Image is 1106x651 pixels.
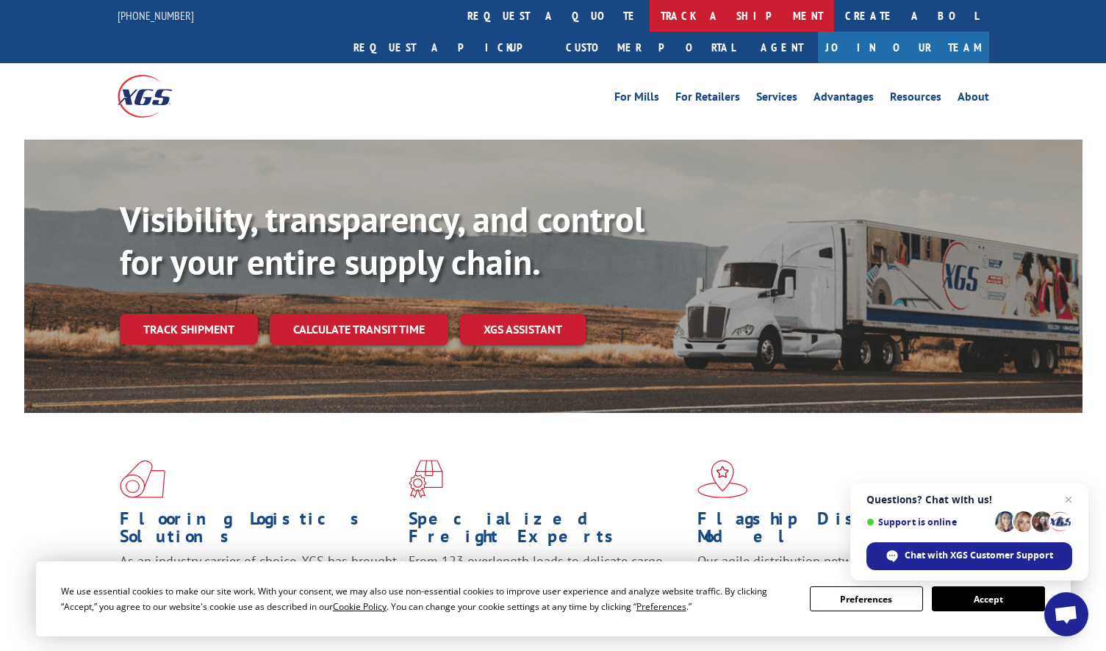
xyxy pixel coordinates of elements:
b: Visibility, transparency, and control for your entire supply chain. [120,196,644,284]
a: XGS ASSISTANT [460,314,586,345]
a: [PHONE_NUMBER] [118,8,194,23]
a: Agent [746,32,818,63]
a: Resources [890,91,941,107]
h1: Flooring Logistics Solutions [120,510,398,553]
a: Request a pickup [342,32,555,63]
a: For Mills [614,91,659,107]
a: Join Our Team [818,32,989,63]
img: xgs-icon-total-supply-chain-intelligence-red [120,460,165,498]
h1: Flagship Distribution Model [697,510,975,553]
span: As an industry carrier of choice, XGS has brought innovation and dedication to flooring logistics... [120,553,397,605]
a: Calculate transit time [270,314,448,345]
span: Questions? Chat with us! [866,494,1072,506]
img: xgs-icon-focused-on-flooring-red [409,460,443,498]
a: Track shipment [120,314,258,345]
span: Support is online [866,517,990,528]
span: Close chat [1060,491,1077,508]
img: xgs-icon-flagship-distribution-model-red [697,460,748,498]
span: Cookie Policy [333,600,387,613]
button: Accept [932,586,1045,611]
h1: Specialized Freight Experts [409,510,686,553]
a: For Retailers [675,91,740,107]
a: About [958,91,989,107]
div: Chat with XGS Customer Support [866,542,1072,570]
div: We use essential cookies to make our site work. With your consent, we may also use non-essential ... [61,583,792,614]
a: Services [756,91,797,107]
span: Chat with XGS Customer Support [905,549,1053,562]
span: Our agile distribution network gives you nationwide inventory management on demand. [697,553,968,587]
p: From 123 overlength loads to delicate cargo, our experienced staff knows the best way to move you... [409,553,686,618]
a: Customer Portal [555,32,746,63]
span: Preferences [636,600,686,613]
div: Open chat [1044,592,1088,636]
a: Advantages [814,91,874,107]
button: Preferences [810,586,923,611]
div: Cookie Consent Prompt [36,561,1071,636]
